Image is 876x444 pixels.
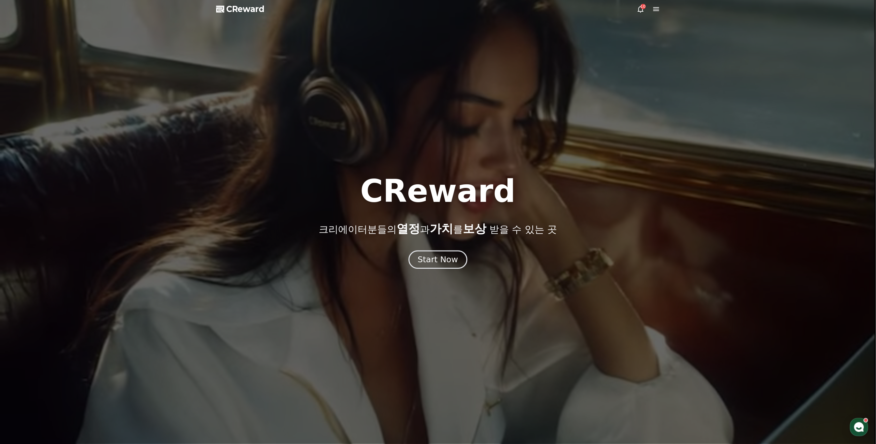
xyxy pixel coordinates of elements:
[227,4,265,14] span: CReward
[84,206,125,222] a: 설정
[430,222,453,235] span: 가치
[43,206,84,222] a: 대화
[2,206,43,222] a: 홈
[216,4,265,14] a: CReward
[463,222,486,235] span: 보상
[360,176,516,207] h1: CReward
[59,216,67,221] span: 대화
[20,216,24,221] span: 홈
[409,251,467,269] button: Start Now
[637,5,645,13] a: 10
[410,257,466,264] a: Start Now
[397,222,420,235] span: 열정
[100,216,108,221] span: 설정
[641,4,646,9] div: 10
[418,254,458,265] div: Start Now
[319,222,557,235] p: 크리에이터분들의 과 를 받을 수 있는 곳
